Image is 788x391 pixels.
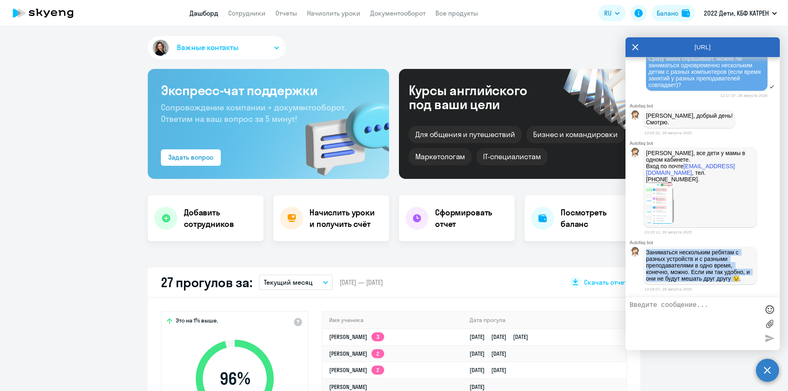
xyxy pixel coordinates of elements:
[463,312,626,329] th: Дата прогула
[704,8,769,18] p: 2022 Дети, КБФ КАТРЕН
[190,9,218,17] a: Дашборд
[177,42,238,53] span: Важные контакты
[161,102,346,124] span: Сопровождение компании + документооборот. Ответим на ваш вопрос за 5 минут!
[409,126,522,143] div: Для общения и путешествий
[329,350,384,357] a: [PERSON_NAME]2
[307,9,360,17] a: Начислить уроки
[168,152,213,162] div: Задать вопрос
[188,369,282,389] span: 96 %
[309,207,381,230] h4: Начислить уроки и получить счёт
[329,333,384,341] a: [PERSON_NAME]3
[370,9,426,17] a: Документооборот
[720,93,767,98] time: 12:17:37, 28 августа 2025
[329,383,367,391] a: [PERSON_NAME]
[630,103,780,108] div: Autofaq bot
[630,110,640,122] img: bot avatar
[161,82,376,98] h3: Экспресс-чат поддержки
[646,183,674,224] img: image.png
[371,366,384,375] app-skyeng-badge: 2
[470,383,491,391] a: [DATE]
[476,148,547,165] div: IT-специалистам
[652,5,695,21] button: Балансbalance
[584,278,627,287] span: Скачать отчет
[630,141,780,146] div: Autofaq bot
[264,277,313,287] p: Текущий месяц
[561,207,634,230] h4: Посмотреть баланс
[604,8,612,18] span: RU
[339,278,383,287] span: [DATE] — [DATE]
[161,149,221,166] button: Задать вопрос
[275,9,297,17] a: Отчеты
[646,112,733,126] p: [PERSON_NAME], добрый день! Смотрю.
[259,274,333,290] button: Текущий месяц
[763,318,776,330] label: Лимит 10 файлов
[644,130,692,135] time: 13:03:22, 28 августа 2025
[700,3,781,23] button: 2022 Дети, КБФ КАТРЕН
[409,83,549,111] div: Курсы английского под ваши цели
[176,317,218,327] span: Это на 1% выше,
[630,247,640,259] img: bot avatar
[323,312,463,329] th: Имя ученика
[293,87,389,179] img: bg-img
[371,332,384,341] app-skyeng-badge: 3
[644,230,692,234] time: 13:15:11, 28 августа 2025
[657,8,678,18] div: Баланс
[644,287,692,291] time: 13:18:07, 28 августа 2025
[435,207,508,230] h4: Сформировать отчет
[161,274,252,290] h2: 27 прогулов за:
[527,126,624,143] div: Бизнес и командировки
[630,148,640,160] img: bot avatar
[470,350,513,357] a: [DATE][DATE]
[646,150,754,183] p: [PERSON_NAME], все дети у мамы в одном кабинете. Вход по почте , тел. [PHONE_NUMBER].
[630,240,780,245] div: Autofaq bot
[151,38,170,57] img: avatar
[470,333,535,341] a: [DATE][DATE][DATE]
[371,349,384,358] app-skyeng-badge: 2
[184,207,257,230] h4: Добавить сотрудников
[470,366,513,374] a: [DATE][DATE]
[435,9,478,17] a: Все продукты
[148,36,286,59] button: Важные контакты
[228,9,266,17] a: Сотрудники
[646,249,754,282] p: Заниматься нескольким ребятам с разных устройств и с разными преподавателями в одно время, конечн...
[409,148,472,165] div: Маркетологам
[646,163,735,176] a: [EMAIL_ADDRESS][DOMAIN_NAME]
[598,5,625,21] button: RU
[329,366,384,374] a: [PERSON_NAME]2
[682,9,690,17] img: balance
